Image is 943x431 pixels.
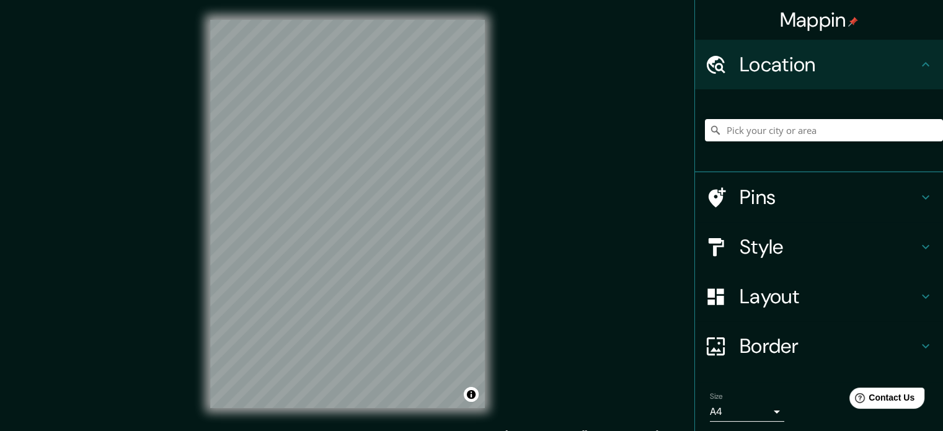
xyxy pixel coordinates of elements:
[695,40,943,89] div: Location
[695,222,943,272] div: Style
[740,52,918,77] h4: Location
[740,334,918,358] h4: Border
[848,17,858,27] img: pin-icon.png
[740,234,918,259] h4: Style
[705,119,943,141] input: Pick your city or area
[695,272,943,321] div: Layout
[833,383,929,417] iframe: Help widget launcher
[464,387,479,402] button: Toggle attribution
[740,284,918,309] h4: Layout
[740,185,918,210] h4: Pins
[695,321,943,371] div: Border
[780,7,859,32] h4: Mappin
[710,391,723,402] label: Size
[695,172,943,222] div: Pins
[710,402,784,422] div: A4
[210,20,485,408] canvas: Map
